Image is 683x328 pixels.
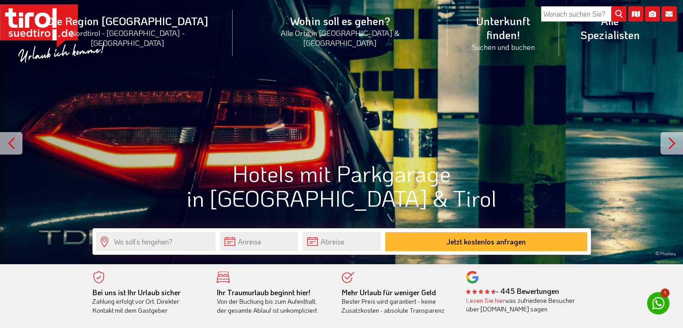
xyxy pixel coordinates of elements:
[22,4,233,58] a: Die Region [GEOGRAPHIC_DATA]Nordtirol - [GEOGRAPHIC_DATA] - [GEOGRAPHIC_DATA]
[233,4,448,58] a: Wohin soll es gehen?Alle Orte in [GEOGRAPHIC_DATA] & [GEOGRAPHIC_DATA]
[303,232,381,251] input: Abreise
[628,6,643,22] i: Karte öffnen
[93,288,204,315] div: Zahlung erfolgt vor Ort. Direkter Kontakt mit dem Gastgeber
[661,288,670,297] span: 1
[541,6,626,22] input: Wonach suchen Sie?
[33,28,222,48] small: Nordtirol - [GEOGRAPHIC_DATA] - [GEOGRAPHIC_DATA]
[385,232,587,251] button: Jetzt kostenlos anfragen
[217,288,328,315] div: Von der Buchung bis zum Aufenthalt, der gesamte Ablauf ist unkompliziert
[342,288,453,315] div: Bester Preis wird garantiert - keine Zusatzkosten - absolute Transparenz
[93,288,181,297] b: Bei uns ist Ihr Urlaub sicher
[647,292,670,315] a: 1
[217,288,310,297] b: Ihr Traumurlaub beginnt hier!
[93,161,591,210] h1: Hotels mit Parkgarage in [GEOGRAPHIC_DATA] & Tirol
[458,42,548,52] small: Suchen und buchen
[466,296,577,314] div: was zufriedene Besucher über [DOMAIN_NAME] sagen
[466,296,505,305] a: Lesen Sie hier
[342,288,436,297] b: Mehr Urlaub für weniger Geld
[559,4,661,52] a: Alle Spezialisten
[220,232,298,251] input: Anreise
[96,232,216,251] input: Wo soll's hingehen?
[243,28,437,48] small: Alle Orte in [GEOGRAPHIC_DATA] & [GEOGRAPHIC_DATA]
[466,286,559,296] b: - 445 Bewertungen
[645,6,660,22] i: Fotogalerie
[447,4,559,62] a: Unterkunft finden!Suchen und buchen
[661,6,677,22] i: Kontakt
